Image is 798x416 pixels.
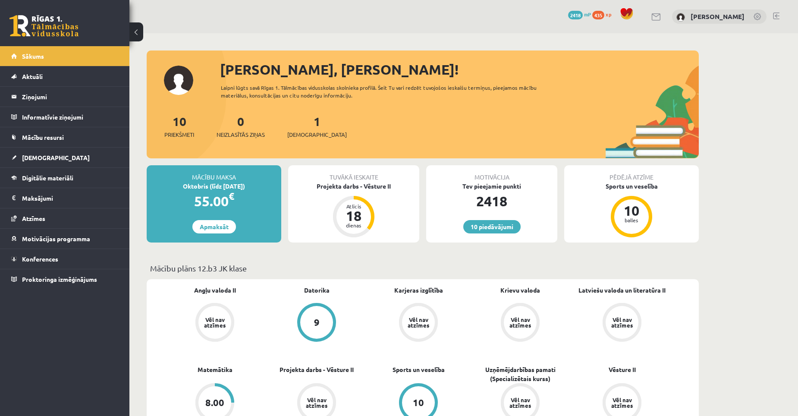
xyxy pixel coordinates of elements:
a: Vēsture II [609,365,636,374]
a: Ziņojumi [11,87,119,107]
span: Neizlasītās ziņas [217,130,265,139]
span: € [229,190,234,202]
legend: Informatīvie ziņojumi [22,107,119,127]
span: Sākums [22,52,44,60]
div: Pēdējā atzīme [564,165,699,182]
div: [PERSON_NAME], [PERSON_NAME]! [220,59,699,80]
img: Edvards Pavļenko [676,13,685,22]
a: Krievu valoda [500,286,540,295]
a: Informatīvie ziņojumi [11,107,119,127]
legend: Ziņojumi [22,87,119,107]
a: Latviešu valoda un literatūra II [578,286,666,295]
div: Vēl nav atzīmes [508,317,532,328]
a: Konferences [11,249,119,269]
div: Motivācija [426,165,557,182]
div: Mācību maksa [147,165,281,182]
div: Vēl nav atzīmes [610,317,634,328]
a: Vēl nav atzīmes [368,303,469,344]
a: [DEMOGRAPHIC_DATA] [11,148,119,167]
a: 0Neizlasītās ziņas [217,113,265,139]
span: Proktoringa izmēģinājums [22,275,97,283]
span: 2418 [568,11,583,19]
p: Mācību plāns 12.b3 JK klase [150,262,695,274]
div: Laipni lūgts savā Rīgas 1. Tālmācības vidusskolas skolnieka profilā. Šeit Tu vari redzēt tuvojošo... [221,84,552,99]
div: Tev pieejamie punkti [426,182,557,191]
span: Motivācijas programma [22,235,90,243]
a: Motivācijas programma [11,229,119,249]
div: Vēl nav atzīmes [406,317,430,328]
a: Vēl nav atzīmes [164,303,266,344]
div: balles [619,217,644,223]
a: 10 piedāvājumi [463,220,521,233]
a: Angļu valoda II [194,286,236,295]
span: Digitālie materiāli [22,174,73,182]
a: Proktoringa izmēģinājums [11,269,119,289]
div: 10 [413,398,424,407]
div: Projekta darbs - Vēsture II [288,182,419,191]
div: Vēl nav atzīmes [305,397,329,408]
a: 10Priekšmeti [164,113,194,139]
span: Mācību resursi [22,133,64,141]
a: Digitālie materiāli [11,168,119,188]
div: 8.00 [205,398,224,407]
a: Aktuāli [11,66,119,86]
span: Konferences [22,255,58,263]
span: Priekšmeti [164,130,194,139]
span: [DEMOGRAPHIC_DATA] [22,154,90,161]
a: Uzņēmējdarbības pamati (Specializētais kurss) [469,365,571,383]
div: Vēl nav atzīmes [203,317,227,328]
a: Matemātika [198,365,232,374]
a: Rīgas 1. Tālmācības vidusskola [9,15,79,37]
a: Sports un veselība [393,365,445,374]
span: mP [584,11,591,18]
div: Sports un veselība [564,182,699,191]
span: 435 [592,11,604,19]
legend: Maksājumi [22,188,119,208]
div: 10 [619,204,644,217]
a: [PERSON_NAME] [691,12,745,21]
span: [DEMOGRAPHIC_DATA] [287,130,347,139]
a: Mācību resursi [11,127,119,147]
span: Aktuāli [22,72,43,80]
a: 435 xp [592,11,616,18]
div: Vēl nav atzīmes [508,397,532,408]
div: 2418 [426,191,557,211]
a: Vēl nav atzīmes [469,303,571,344]
div: Vēl nav atzīmes [610,397,634,408]
a: 1[DEMOGRAPHIC_DATA] [287,113,347,139]
a: Sports un veselība 10 balles [564,182,699,239]
a: Apmaksāt [192,220,236,233]
div: Oktobris (līdz [DATE]) [147,182,281,191]
span: Atzīmes [22,214,45,222]
span: xp [606,11,611,18]
a: Projekta darbs - Vēsture II [280,365,354,374]
div: Tuvākā ieskaite [288,165,419,182]
div: dienas [341,223,367,228]
a: Sākums [11,46,119,66]
a: 2418 mP [568,11,591,18]
a: Maksājumi [11,188,119,208]
a: 9 [266,303,368,344]
a: Karjeras izglītība [394,286,443,295]
a: Atzīmes [11,208,119,228]
div: 55.00 [147,191,281,211]
a: Projekta darbs - Vēsture II Atlicis 18 dienas [288,182,419,239]
a: Vēl nav atzīmes [571,303,673,344]
div: 9 [314,318,320,327]
a: Datorika [304,286,330,295]
div: 18 [341,209,367,223]
div: Atlicis [341,204,367,209]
